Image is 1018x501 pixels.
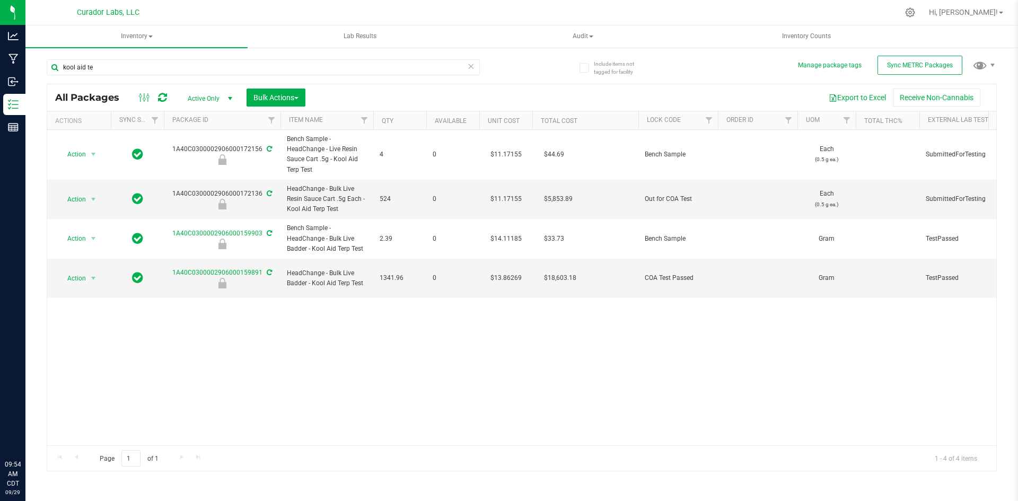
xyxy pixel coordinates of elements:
span: $33.73 [539,231,569,247]
iframe: Resource center [11,416,42,448]
a: 1A40C0300002906000159891 [172,269,262,276]
span: 0 [433,273,473,283]
span: 1341.96 [380,273,420,283]
inline-svg: Inventory [8,99,19,110]
a: Filter [700,111,718,129]
span: Bench Sample [645,150,712,160]
span: select [87,231,100,246]
span: 1 - 4 of 4 items [926,450,986,466]
span: Action [58,192,86,207]
td: $11.17155 [479,130,532,180]
span: Audit [472,26,694,47]
button: Sync METRC Packages [877,56,962,75]
span: 0 [433,194,473,204]
a: Available [435,117,467,125]
td: $11.17155 [479,180,532,219]
a: Filter [263,111,280,129]
span: Sync from Compliance System [265,145,272,153]
p: (0.5 g ea.) [804,199,849,209]
a: Total Cost [541,117,577,125]
button: Manage package tags [798,61,862,70]
span: Bench Sample - HeadChange - Bulk Live Badder - Kool Aid Terp Test [287,223,367,254]
span: Action [58,147,86,162]
a: Item Name [289,116,323,124]
span: $5,853.89 [539,191,578,207]
span: $44.69 [539,147,569,162]
div: Bench Sample [162,154,282,165]
inline-svg: Inbound [8,76,19,87]
div: Out for COA Test [162,199,282,209]
input: 1 [121,450,141,467]
span: Lab Results [329,32,391,41]
span: Each [804,144,849,164]
a: External Lab Test Result [928,116,1011,124]
a: Filter [146,111,164,129]
span: Sync from Compliance System [265,230,272,237]
a: Inventory Counts [696,25,918,48]
span: select [87,192,100,207]
div: 1A40C0300002906000172156 [162,144,282,165]
a: Inventory [25,25,248,48]
button: Receive Non-Cannabis [893,89,980,107]
span: In Sync [132,270,143,285]
span: Inventory Counts [768,32,845,41]
p: (0.5 g ea.) [804,154,849,164]
span: Sync METRC Packages [887,61,953,69]
a: Audit [472,25,694,48]
button: Export to Excel [822,89,893,107]
span: $18,603.18 [539,270,582,286]
span: Each [804,189,849,209]
span: Bench Sample [645,234,712,244]
button: Bulk Actions [247,89,305,107]
a: Qty [382,117,393,125]
span: 2.39 [380,234,420,244]
td: $13.86269 [479,259,532,298]
span: Action [58,271,86,286]
div: 1A40C0300002906000172136 [162,189,282,209]
span: All Packages [55,92,130,103]
span: 524 [380,194,420,204]
input: Search Package ID, Item Name, SKU, Lot or Part Number... [47,59,480,75]
span: Bench Sample - HeadChange - Live Resin Sauce Cart .5g - Kool Aid Terp Test [287,134,367,175]
a: Filter [838,111,856,129]
a: Total THC% [864,117,902,125]
span: Out for COA Test [645,194,712,204]
p: 09:54 AM CDT [5,460,21,488]
div: Manage settings [903,7,917,17]
span: Clear [467,59,475,73]
span: In Sync [132,191,143,206]
a: Order Id [726,116,753,124]
span: Gram [804,234,849,244]
span: HeadChange - Bulk Live Badder - Kool Aid Terp Test [287,268,367,288]
p: 09/29 [5,488,21,496]
span: Include items not tagged for facility [594,60,647,76]
td: $14.11185 [479,219,532,259]
inline-svg: Reports [8,122,19,133]
span: select [87,271,100,286]
span: Gram [804,273,849,283]
span: select [87,147,100,162]
a: Lock Code [647,116,681,124]
a: UOM [806,116,820,124]
a: Unit Cost [488,117,520,125]
span: Sync from Compliance System [265,190,272,197]
div: Bench Sample [162,239,282,249]
a: Filter [780,111,797,129]
span: Sync from Compliance System [265,269,272,276]
a: 1A40C0300002906000159903 [172,230,262,237]
a: Sync Status [119,116,160,124]
div: COA Test Passed [162,278,282,288]
span: 4 [380,150,420,160]
inline-svg: Analytics [8,31,19,41]
span: Bulk Actions [253,93,299,102]
span: Action [58,231,86,246]
span: HeadChange - Bulk Live Resin Sauce Cart .5g Each - Kool Aid Terp Test [287,184,367,215]
span: 0 [433,234,473,244]
a: Package ID [172,116,208,124]
span: Hi, [PERSON_NAME]! [929,8,998,16]
div: Actions [55,117,107,125]
iframe: Resource center unread badge [31,415,44,427]
span: Curador Labs, LLC [77,8,139,17]
inline-svg: Manufacturing [8,54,19,64]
